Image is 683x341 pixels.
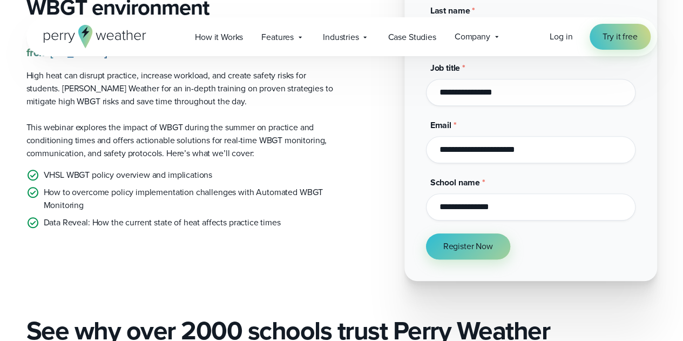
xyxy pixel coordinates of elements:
[430,119,451,131] span: Email
[261,31,294,44] span: Features
[550,30,572,43] a: Log in
[26,69,333,108] p: High heat can disrupt practice, increase workload, and create safety risks for students. [PERSON_...
[378,26,445,48] a: Case Studies
[430,176,480,189] span: School name
[430,62,461,74] span: Job title
[26,121,333,160] p: This webinar explores the impact of WBGT during the summer on practice and conditioning times and...
[443,240,493,253] span: Register Now
[44,169,213,182] p: VHSL WBGT policy overview and implications
[590,24,650,50] a: Try it free
[455,30,490,43] span: Company
[426,233,510,259] button: Register Now
[186,26,252,48] a: How it Works
[323,31,359,44] span: Industries
[44,216,281,229] p: Data Reveal: How the current state of heat affects practice times
[388,31,436,44] span: Case Studies
[44,186,333,212] p: How to overcome policy implementation challenges with Automated WBGT Monitoring
[430,4,470,17] span: Last name
[195,31,243,44] span: How it Works
[603,30,637,43] span: Try it free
